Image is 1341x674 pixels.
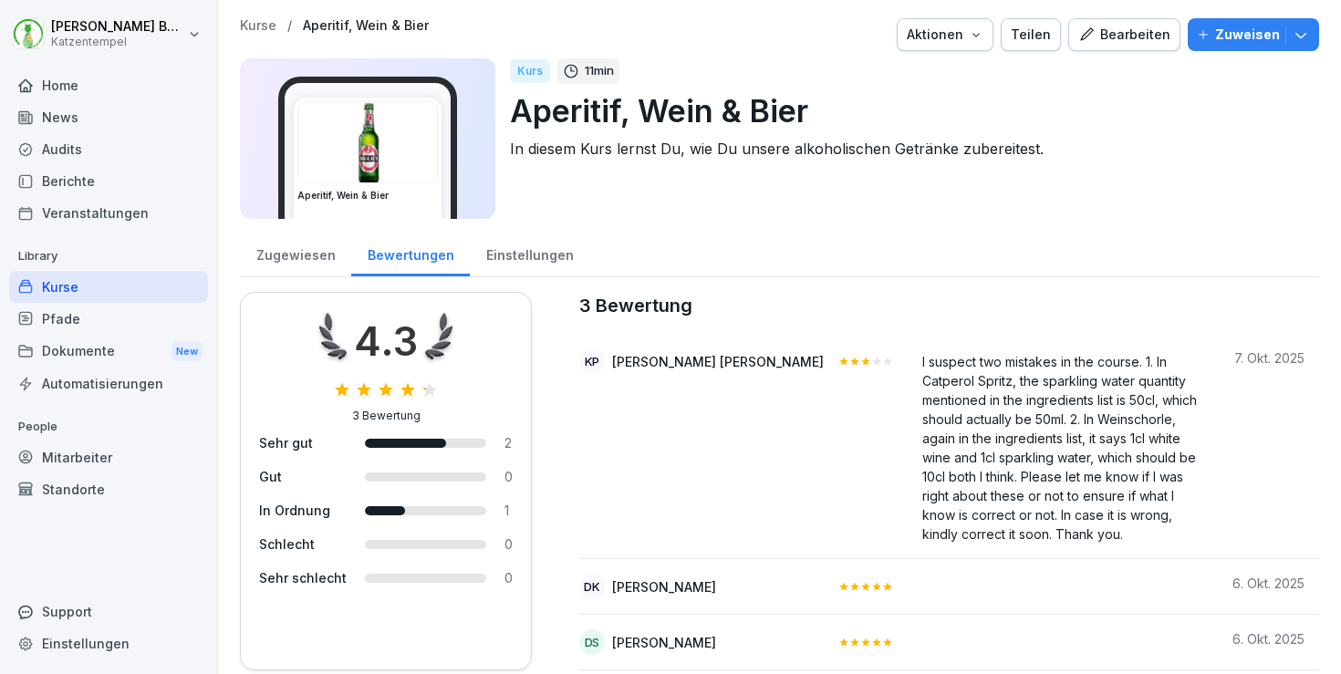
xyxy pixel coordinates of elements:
[585,62,614,80] p: 11 min
[612,352,824,371] div: [PERSON_NAME] [PERSON_NAME]
[51,36,184,48] p: Katzentempel
[9,101,208,133] a: News
[579,292,1319,319] caption: 3 Bewertung
[1218,615,1319,670] td: 6. Okt. 2025
[9,133,208,165] a: Audits
[9,335,208,368] a: DokumenteNew
[259,467,347,486] div: Gut
[1078,25,1170,45] div: Bearbeiten
[907,25,983,45] div: Aktionen
[1001,18,1061,51] button: Teilen
[9,368,208,399] a: Automatisierungen
[172,341,203,362] div: New
[510,88,1305,134] p: Aperitif, Wein & Bier
[9,303,208,335] a: Pfade
[612,633,716,652] div: [PERSON_NAME]
[504,467,513,486] div: 0
[351,230,470,276] a: Bewertungen
[352,408,421,424] div: 3 Bewertung
[504,568,513,587] div: 0
[259,568,347,587] div: Sehr schlecht
[504,433,513,452] div: 2
[9,473,208,505] a: Standorte
[897,18,993,51] button: Aktionen
[504,501,513,520] div: 1
[1218,334,1319,559] td: 7. Okt. 2025
[1215,25,1280,45] p: Zuweisen
[922,348,1203,544] div: I suspect two mistakes in the course. 1. In Catperol Spritz, the sparkling water quantity mention...
[9,69,208,101] a: Home
[9,165,208,197] a: Berichte
[240,230,351,276] a: Zugewiesen
[303,18,429,34] a: Aperitif, Wein & Bier
[579,574,605,599] div: DK
[1011,25,1051,45] div: Teilen
[9,335,208,368] div: Dokumente
[287,18,292,34] p: /
[9,627,208,659] a: Einstellungen
[510,59,550,83] div: Kurs
[1068,18,1180,51] button: Bearbeiten
[470,230,589,276] a: Einstellungen
[51,19,184,35] p: [PERSON_NAME] Benedix
[297,189,438,202] h3: Aperitif, Wein & Bier
[612,577,716,596] div: [PERSON_NAME]
[1218,559,1319,615] td: 6. Okt. 2025
[259,433,347,452] div: Sehr gut
[9,412,208,441] p: People
[579,348,605,374] div: KP
[354,311,418,371] div: 4.3
[240,18,276,34] a: Kurse
[259,534,347,554] div: Schlecht
[9,271,208,303] a: Kurse
[1188,18,1319,51] button: Zuweisen
[9,197,208,229] a: Veranstaltungen
[510,138,1305,160] p: In diesem Kurs lernst Du, wie Du unsere alkoholischen Getränke zubereitest.
[579,629,605,655] div: DS
[9,596,208,627] div: Support
[504,534,513,554] div: 0
[259,501,347,520] div: In Ordnung
[9,242,208,271] p: Library
[9,441,208,473] a: Mitarbeiter
[298,102,437,182] img: ftia1htn6os3akmg6exu4p1y.png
